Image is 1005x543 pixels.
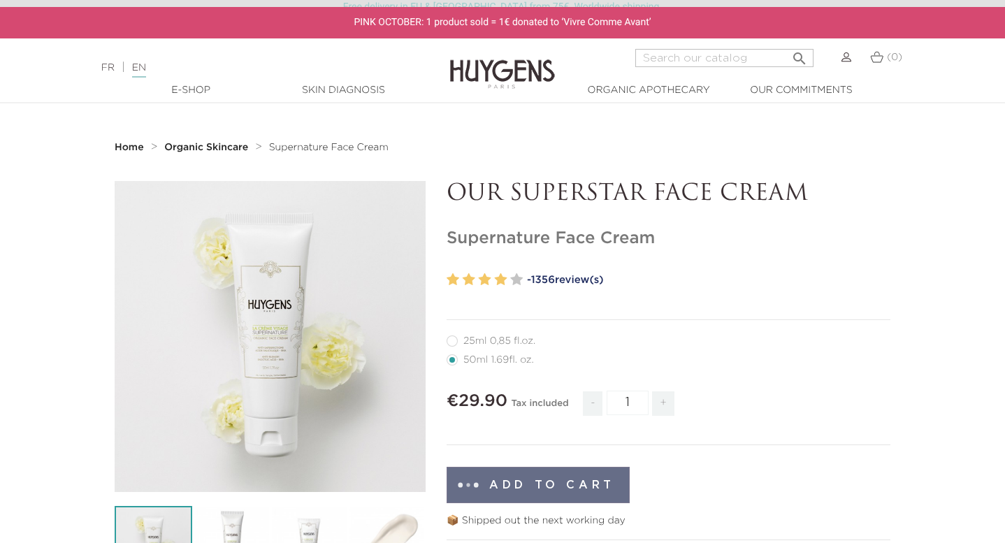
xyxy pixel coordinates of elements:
a: -1356review(s) [527,270,890,291]
a: Skin Diagnosis [273,83,413,98]
p: 📦 Shipped out the next working day [447,514,890,528]
div: Tax included [511,389,568,426]
strong: Organic Skincare [164,143,248,152]
input: Search [635,49,814,67]
label: 2 [463,270,475,290]
strong: Home [115,143,144,152]
span: 1356 [531,275,555,285]
a: Home [115,142,147,153]
span: - [583,391,602,416]
span: (0) [887,52,902,62]
div: | [94,59,408,76]
input: Quantity [607,391,649,415]
button: Add to cart [447,467,630,503]
span: + [652,391,674,416]
span: €29.90 [447,393,507,410]
h1: Supernature Face Cream [447,229,890,249]
label: 1 [447,270,459,290]
a: E-Shop [121,83,261,98]
a: Organic Apothecary [579,83,718,98]
label: 3 [479,270,491,290]
a: Organic Skincare [164,142,252,153]
label: 4 [494,270,507,290]
a: EN [132,63,146,78]
img: Huygens [450,37,555,91]
label: 50ml 1.69fl. oz. [447,354,551,365]
a: Supernature Face Cream [269,142,389,153]
label: 25ml 0,85 fl.oz. [447,335,552,347]
button:  [787,45,812,64]
span: Supernature Face Cream [269,143,389,152]
i:  [791,46,808,63]
a: Our commitments [731,83,871,98]
p: OUR SUPERSTAR FACE CREAM [447,181,890,208]
a: FR [101,63,115,73]
label: 5 [510,270,523,290]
